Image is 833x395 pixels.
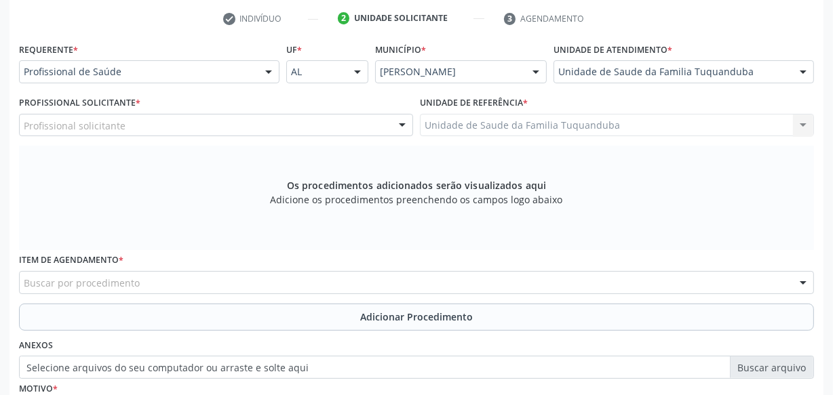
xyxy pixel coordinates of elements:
label: Município [375,39,426,60]
span: Unidade de Saude da Familia Tuquanduba [558,65,786,79]
span: Os procedimentos adicionados serão visualizados aqui [287,178,546,192]
span: Adicione os procedimentos preenchendo os campos logo abaixo [271,192,563,207]
label: UF [286,39,302,60]
label: Profissional Solicitante [19,93,140,114]
label: Unidade de atendimento [554,39,672,60]
span: Buscar por procedimento [24,276,140,290]
label: Item de agendamento [19,250,123,271]
label: Requerente [19,39,78,60]
div: 2 [338,12,350,24]
span: Profissional de Saúde [24,65,252,79]
span: [PERSON_NAME] [380,65,519,79]
label: Unidade de referência [420,93,528,114]
span: AL [291,65,341,79]
span: Profissional solicitante [24,119,125,133]
div: Unidade solicitante [354,12,448,24]
button: Adicionar Procedimento [19,304,814,331]
span: Adicionar Procedimento [360,310,473,324]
